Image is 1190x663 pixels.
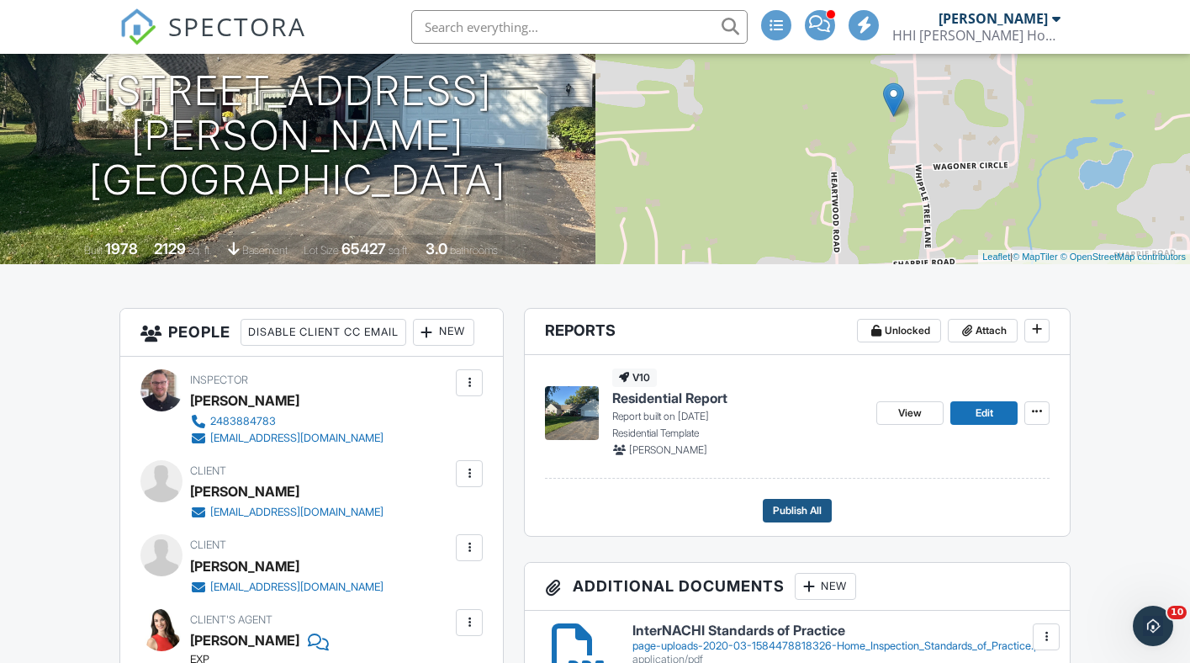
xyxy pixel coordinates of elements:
[389,244,410,257] span: sq.ft.
[525,563,1070,611] h3: Additional Documents
[411,10,748,44] input: Search everything...
[190,388,299,413] div: [PERSON_NAME]
[304,244,339,257] span: Lot Size
[242,244,288,257] span: basement
[190,430,383,447] a: [EMAIL_ADDRESS][DOMAIN_NAME]
[426,240,447,257] div: 3.0
[982,252,1010,262] a: Leaflet
[1133,606,1173,646] iframe: Intercom live chat
[119,23,306,58] a: SPECTORA
[892,27,1060,44] div: HHI Hodge Home Inspections
[632,623,1050,639] h6: InterNACHI Standards of Practice
[190,504,383,521] a: [EMAIL_ADDRESS][DOMAIN_NAME]
[341,240,386,257] div: 65427
[413,319,474,346] div: New
[1060,252,1186,262] a: © OpenStreetMap contributors
[105,240,138,257] div: 1978
[632,639,1050,653] div: page-uploads-2020-03-1584478818326-Home_Inspection_Standards_of_Practice.pdf
[450,244,498,257] span: bathrooms
[190,628,299,653] a: [PERSON_NAME]
[939,10,1048,27] div: [PERSON_NAME]
[190,554,299,579] div: [PERSON_NAME]
[27,69,569,202] h1: [STREET_ADDRESS][PERSON_NAME] [GEOGRAPHIC_DATA]
[1013,252,1058,262] a: © MapTiler
[210,415,276,428] div: 2483884783
[190,579,383,596] a: [EMAIL_ADDRESS][DOMAIN_NAME]
[119,8,156,45] img: The Best Home Inspection Software - Spectora
[210,432,383,445] div: [EMAIL_ADDRESS][DOMAIN_NAME]
[795,573,856,600] div: New
[120,309,504,357] h3: People
[190,413,383,430] a: 2483884783
[190,538,226,551] span: Client
[168,8,306,44] span: SPECTORA
[978,250,1190,264] div: |
[190,464,226,477] span: Client
[154,240,186,257] div: 2129
[190,374,248,386] span: Inspector
[210,506,383,519] div: [EMAIL_ADDRESS][DOMAIN_NAME]
[190,479,299,504] div: [PERSON_NAME]
[210,581,383,594] div: [EMAIL_ADDRESS][DOMAIN_NAME]
[84,244,103,257] span: Built
[188,244,212,257] span: sq. ft.
[241,319,406,346] div: Disable Client CC Email
[1167,606,1187,619] span: 10
[190,613,272,626] span: Client's Agent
